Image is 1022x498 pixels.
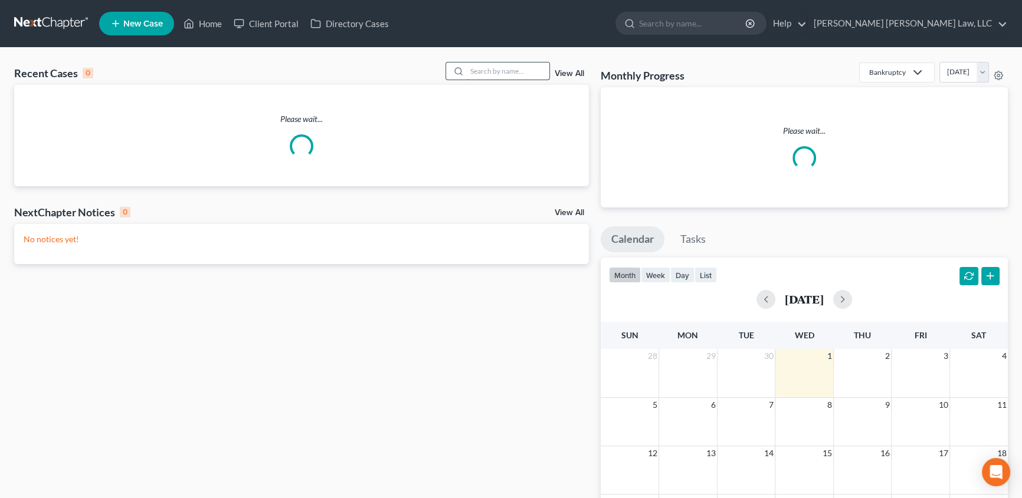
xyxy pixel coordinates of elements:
a: Home [178,13,228,34]
button: month [609,267,641,283]
p: Please wait... [14,113,589,125]
p: Please wait... [610,125,998,137]
a: Help [767,13,807,34]
span: 15 [821,446,833,460]
a: Calendar [601,226,664,252]
a: Client Portal [228,13,304,34]
p: No notices yet! [24,233,579,245]
span: 4 [1001,349,1008,363]
span: 16 [879,446,891,460]
button: list [695,267,717,283]
span: Fri [915,330,927,340]
a: [PERSON_NAME] [PERSON_NAME] Law, LLC [808,13,1007,34]
a: View All [555,209,584,217]
span: 12 [647,446,659,460]
span: 3 [942,349,949,363]
span: 18 [996,446,1008,460]
span: Sat [971,330,986,340]
span: 17 [938,446,949,460]
span: 7 [768,398,775,412]
span: Sun [621,330,638,340]
span: Thu [854,330,871,340]
div: 0 [83,68,93,78]
span: Mon [677,330,698,340]
span: 6 [710,398,717,412]
div: 0 [120,207,130,217]
span: 13 [705,446,717,460]
span: 5 [651,398,659,412]
span: 30 [763,349,775,363]
button: week [641,267,670,283]
span: 8 [826,398,833,412]
h2: [DATE] [785,293,824,305]
span: 9 [884,398,891,412]
input: Search by name... [639,12,747,34]
div: Bankruptcy [869,67,906,77]
a: View All [555,70,584,78]
span: 1 [826,349,833,363]
span: 11 [996,398,1008,412]
div: NextChapter Notices [14,205,130,219]
div: Open Intercom Messenger [982,458,1010,486]
input: Search by name... [467,62,549,80]
h3: Monthly Progress [601,68,684,83]
span: 28 [647,349,659,363]
span: Wed [794,330,814,340]
div: Recent Cases [14,66,93,80]
span: Tue [738,330,754,340]
a: Tasks [670,226,716,252]
span: 10 [938,398,949,412]
span: 2 [884,349,891,363]
span: 14 [763,446,775,460]
a: Directory Cases [304,13,395,34]
span: 29 [705,349,717,363]
span: New Case [123,19,163,28]
button: day [670,267,695,283]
